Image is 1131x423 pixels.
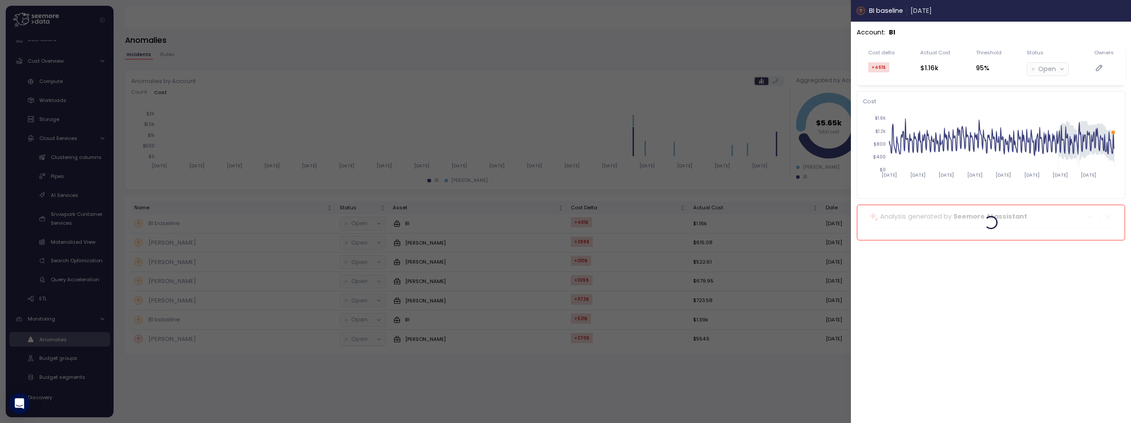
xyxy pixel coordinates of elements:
[1027,49,1044,56] div: Status
[873,141,886,147] tspan: $800
[976,63,1002,73] div: 95%
[882,172,897,178] tspan: [DATE]
[9,393,30,414] div: Open Intercom Messenger
[868,62,889,73] div: +461 $
[995,172,1011,178] tspan: [DATE]
[1094,49,1114,56] div: Owners
[1039,64,1056,74] p: Open
[939,172,954,178] tspan: [DATE]
[875,128,886,134] tspan: $1.2k
[1024,172,1040,178] tspan: [DATE]
[857,27,885,38] p: Account :
[880,167,886,173] tspan: $0
[1081,172,1097,178] tspan: [DATE]
[889,27,895,38] p: BI
[911,6,932,16] p: [DATE]
[869,6,903,16] p: BI baseline
[920,63,950,73] div: $1.16k
[920,49,950,56] div: Actual Cost
[1028,63,1069,76] button: Open
[976,49,1002,56] div: Threshold
[863,97,1119,106] p: Cost
[967,172,983,178] tspan: [DATE]
[1052,172,1068,178] tspan: [DATE]
[873,155,886,160] tspan: $400
[910,172,926,178] tspan: [DATE]
[868,49,895,56] div: Cost delta
[875,116,886,121] tspan: $1.6k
